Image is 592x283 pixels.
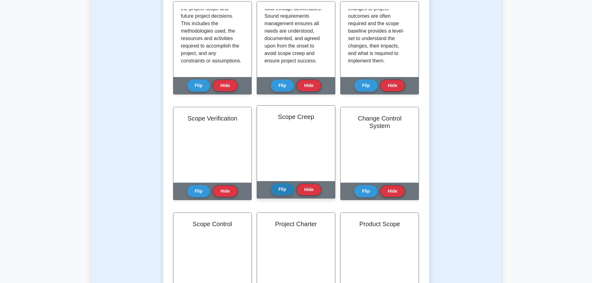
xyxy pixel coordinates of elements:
[348,220,411,228] h2: Product Scope
[181,220,244,228] h2: Scope Control
[296,80,321,92] button: Hide
[380,80,405,92] button: Hide
[380,185,405,197] button: Hide
[296,184,321,196] button: Hide
[213,185,237,197] button: Hide
[354,185,378,197] button: Flip
[187,80,210,92] button: Flip
[264,113,328,121] h2: Scope Creep
[348,115,411,130] h2: Change Control System
[181,115,244,122] h2: Scope Verification
[264,220,328,228] h2: Project Charter
[271,80,294,92] button: Flip
[354,80,378,92] button: Flip
[271,183,294,195] button: Flip
[213,80,237,92] button: Hide
[187,185,210,197] button: Flip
